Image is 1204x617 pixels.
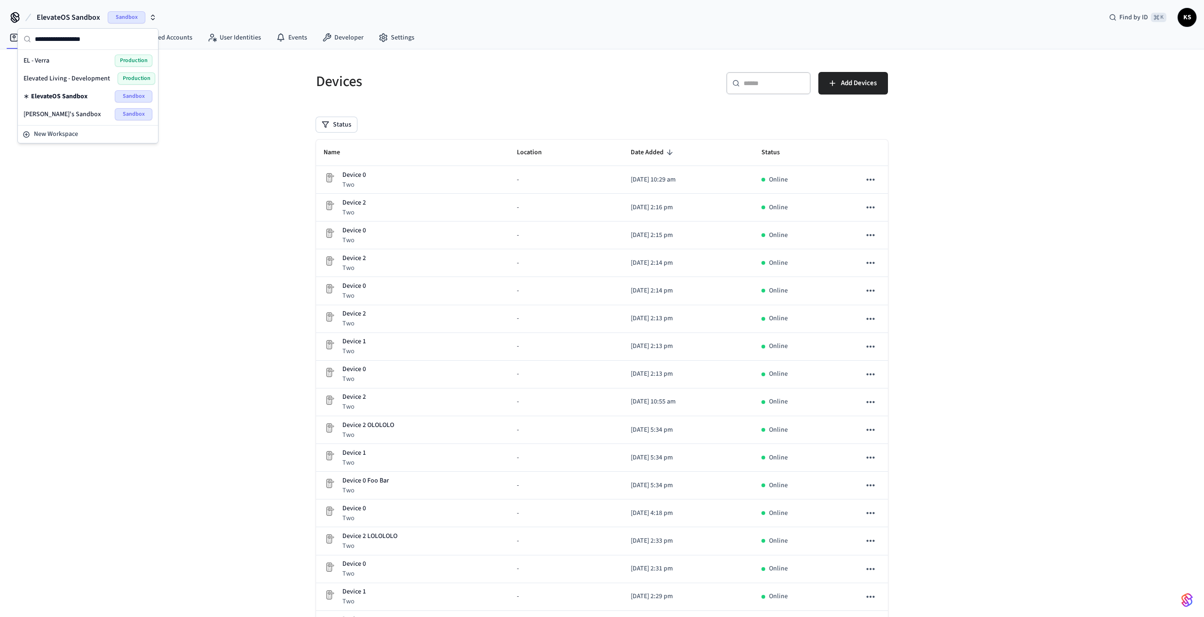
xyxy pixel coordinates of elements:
[342,263,366,273] p: Two
[517,397,519,407] span: -
[342,180,366,190] p: Two
[342,170,366,180] p: Device 0
[631,508,746,518] p: [DATE] 4:18 pm
[315,29,371,46] a: Developer
[324,283,335,294] img: Placeholder Lock Image
[1181,593,1193,608] img: SeamLogoGradient.69752ec5.svg
[342,392,366,402] p: Device 2
[1119,13,1148,22] span: Find by ID
[37,12,100,23] span: ElevateOS Sandbox
[517,203,519,213] span: -
[324,533,335,545] img: Placeholder Lock Image
[1101,9,1174,26] div: Find by ID⌘ K
[342,402,366,411] p: Two
[769,397,788,407] p: Online
[342,458,366,467] p: Two
[342,319,366,328] p: Two
[118,72,155,85] span: Production
[769,286,788,296] p: Online
[342,541,397,551] p: Two
[631,369,746,379] p: [DATE] 2:13 pm
[342,374,366,384] p: Two
[31,92,87,101] span: ElevateOS Sandbox
[24,74,110,83] span: Elevated Living - Development
[1151,13,1166,22] span: ⌘ K
[631,286,746,296] p: [DATE] 2:14 pm
[342,531,397,541] p: Device 2 LOLOLOLO
[324,589,335,601] img: Placeholder Lock Image
[342,226,366,236] p: Device 0
[19,127,157,142] button: New Workspace
[324,145,352,160] span: Name
[342,559,366,569] p: Device 0
[342,430,394,440] p: Two
[631,145,676,160] span: Date Added
[342,448,366,458] p: Device 1
[342,198,366,208] p: Device 2
[517,314,519,324] span: -
[517,286,519,296] span: -
[818,72,888,95] button: Add Devices
[517,481,519,490] span: -
[631,203,746,213] p: [DATE] 2:16 pm
[631,481,746,490] p: [DATE] 5:34 pm
[631,453,746,463] p: [DATE] 5:34 pm
[769,203,788,213] p: Online
[342,420,394,430] p: Device 2 OLOLOLO
[324,311,335,323] img: Placeholder Lock Image
[631,536,746,546] p: [DATE] 2:33 pm
[631,425,746,435] p: [DATE] 5:34 pm
[517,508,519,518] span: -
[769,175,788,185] p: Online
[342,236,366,245] p: Two
[18,50,158,125] div: Suggestions
[517,453,519,463] span: -
[115,55,152,67] span: Production
[324,422,335,434] img: Placeholder Lock Image
[517,564,519,574] span: -
[1179,9,1196,26] span: KS
[342,337,366,347] p: Device 1
[200,29,269,46] a: User Identities
[517,145,554,160] span: Location
[324,450,335,461] img: Placeholder Lock Image
[371,29,422,46] a: Settings
[631,564,746,574] p: [DATE] 2:31 pm
[324,200,335,211] img: Placeholder Lock Image
[269,29,315,46] a: Events
[769,481,788,490] p: Online
[342,309,366,319] p: Device 2
[324,395,335,406] img: Placeholder Lock Image
[841,77,877,89] span: Add Devices
[342,504,366,514] p: Device 0
[517,230,519,240] span: -
[1178,8,1196,27] button: KS
[342,253,366,263] p: Device 2
[342,587,366,597] p: Device 1
[34,129,78,139] span: New Workspace
[517,341,519,351] span: -
[342,597,366,606] p: Two
[324,367,335,378] img: Placeholder Lock Image
[324,228,335,239] img: Placeholder Lock Image
[324,172,335,183] img: Placeholder Lock Image
[342,208,366,217] p: Two
[108,11,145,24] span: Sandbox
[769,258,788,268] p: Online
[316,117,357,132] button: Status
[342,347,366,356] p: Two
[24,56,49,65] span: EL - Verra
[517,536,519,546] span: -
[517,369,519,379] span: -
[324,478,335,489] img: Placeholder Lock Image
[631,397,746,407] p: [DATE] 10:55 am
[631,592,746,601] p: [DATE] 2:29 pm
[2,29,51,46] a: Devices
[342,281,366,291] p: Device 0
[342,364,366,374] p: Device 0
[324,562,335,573] img: Placeholder Lock Image
[769,592,788,601] p: Online
[631,230,746,240] p: [DATE] 2:15 pm
[769,341,788,351] p: Online
[324,339,335,350] img: Placeholder Lock Image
